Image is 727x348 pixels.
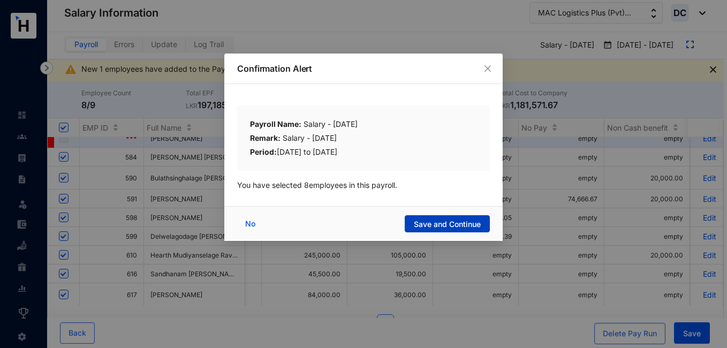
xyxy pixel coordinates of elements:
[250,147,277,156] b: Period:
[250,133,281,142] b: Remark:
[414,219,481,230] span: Save and Continue
[250,119,301,128] b: Payroll Name:
[245,218,255,230] span: No
[482,63,494,74] button: Close
[250,146,477,158] div: [DATE] to [DATE]
[237,215,266,232] button: No
[237,62,490,75] p: Confirmation Alert
[483,64,492,73] span: close
[237,180,397,190] span: You have selected 8 employees in this payroll.
[405,215,490,232] button: Save and Continue
[250,132,477,146] div: Salary - [DATE]
[250,118,477,132] div: Salary - [DATE]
